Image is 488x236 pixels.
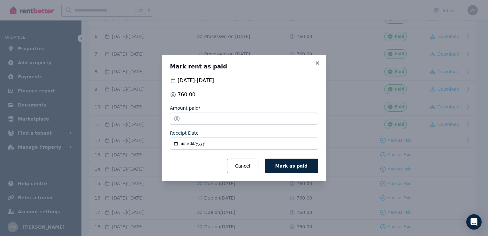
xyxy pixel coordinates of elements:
[178,77,214,84] span: [DATE] - [DATE]
[178,91,195,98] span: 760.00
[227,159,258,173] button: Cancel
[466,214,482,230] div: Open Intercom Messenger
[170,105,201,111] label: Amount paid*
[265,159,318,173] button: Mark as paid
[275,163,308,169] span: Mark as paid
[170,63,318,70] h3: Mark rent as paid
[170,130,199,136] label: Receipt Date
